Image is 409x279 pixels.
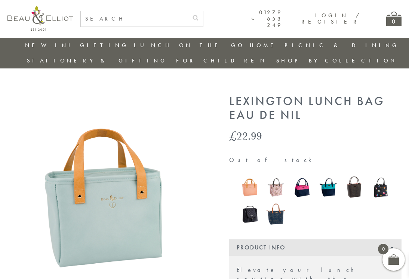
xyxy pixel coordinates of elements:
img: Manhattan Larger Lunch Bag [240,202,259,226]
input: SEARCH [81,11,188,27]
img: Dove Insulated Lunch Bag [345,175,364,199]
bdi: 22.99 [229,128,262,143]
a: Lunch On The Go [134,42,245,49]
a: 01279 653 249 [252,9,283,29]
a: Emily Heart Insulated Lunch Bag [372,176,390,200]
a: Colour Block Luxury Insulated Lunch Bag [319,175,338,201]
a: Picnic & Dining [285,42,399,49]
p: Out of stock [229,157,402,163]
a: Stationery & Gifting [27,57,167,64]
a: Dove Insulated Lunch Bag [345,175,364,201]
a: Shop by collection [276,57,397,64]
img: Emily Heart Insulated Lunch Bag [372,176,390,198]
a: Navy 7L Luxury Insulated Lunch Bag [267,202,285,228]
a: Colour Block Insulated Lunch Bag [293,175,311,201]
img: Colour Block Luxury Insulated Lunch Bag [319,175,338,199]
a: Lexington lunch bag blush [240,175,259,201]
a: 0 [386,12,402,26]
a: Home [250,42,280,49]
a: For Children [176,57,267,64]
a: New in! [25,42,75,49]
span: 0 [378,244,388,254]
div: Product Info [229,239,402,256]
a: Gifting [80,42,129,49]
a: Manhattan Larger Lunch Bag [240,202,259,228]
img: Navy 7L Luxury Insulated Lunch Bag [267,202,285,227]
img: Lexington lunch bag blush [240,175,259,200]
h1: Lexington Lunch Bag Eau de Nil [229,95,402,122]
img: logo [7,6,73,31]
img: Colour Block Insulated Lunch Bag [293,175,311,199]
a: Boho Luxury Insulated Lunch Bag [267,175,285,201]
a: Login / Register [301,12,360,25]
img: Boho Luxury Insulated Lunch Bag [267,175,285,199]
span: £ [229,128,237,143]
